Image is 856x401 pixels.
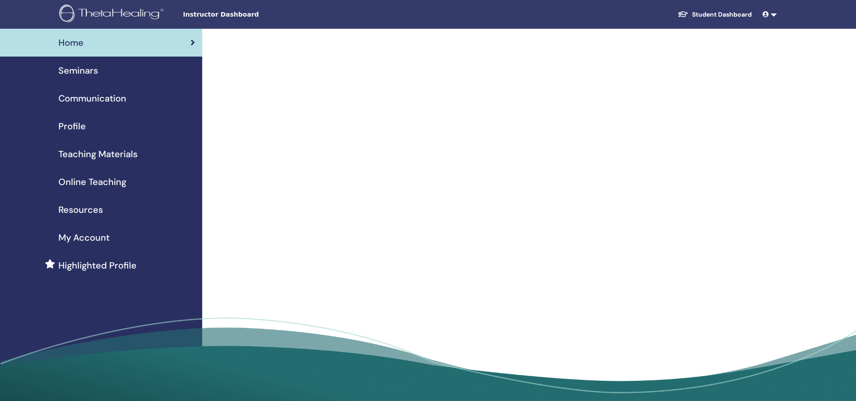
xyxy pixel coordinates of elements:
img: graduation-cap-white.svg [678,10,688,18]
span: Home [58,36,84,49]
img: logo.png [59,4,167,25]
span: Highlighted Profile [58,259,137,272]
span: Resources [58,203,103,216]
span: Communication [58,92,126,105]
span: Online Teaching [58,175,126,189]
span: Seminars [58,64,98,77]
a: Student Dashboard [670,6,759,23]
span: My Account [58,231,110,244]
span: Profile [58,119,86,133]
span: Instructor Dashboard [183,10,318,19]
span: Teaching Materials [58,147,137,161]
